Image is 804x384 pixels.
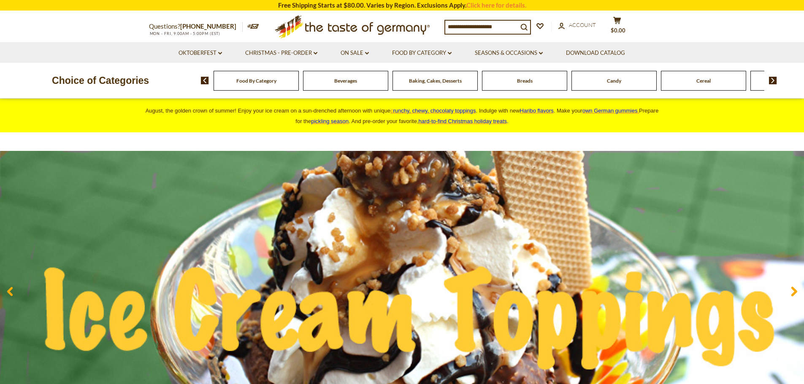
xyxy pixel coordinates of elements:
[392,48,452,58] a: Food By Category
[466,1,526,9] a: Click here for details.
[180,22,236,30] a: [PHONE_NUMBER]
[520,107,554,114] a: Haribo flavors
[605,16,630,38] button: $0.00
[769,77,777,84] img: next arrow
[341,48,369,58] a: On Sale
[146,107,659,124] span: August, the golden crown of summer! Enjoy your ice cream on a sun-drenched afternoon with unique ...
[393,107,476,114] span: runchy, chewy, chocolaty toppings
[149,31,221,36] span: MON - FRI, 9:00AM - 5:00PM (EST)
[236,78,276,84] a: Food By Category
[582,107,638,114] span: own German gummies
[245,48,317,58] a: Christmas - PRE-ORDER
[566,48,625,58] a: Download Catalog
[419,118,509,124] span: .
[696,78,711,84] a: Cereal
[311,118,349,124] a: pickling season
[390,107,476,114] a: crunchy, chewy, chocolaty toppings
[558,21,596,30] a: Account
[517,78,533,84] a: Breads
[582,107,639,114] a: own German gummies.
[419,118,507,124] a: hard-to-find Christmas holiday treats
[201,77,209,84] img: previous arrow
[475,48,543,58] a: Seasons & Occasions
[569,21,596,28] span: Account
[334,78,357,84] a: Beverages
[611,27,625,34] span: $0.00
[149,21,243,32] p: Questions?
[409,78,462,84] a: Baking, Cakes, Desserts
[179,48,222,58] a: Oktoberfest
[607,78,621,84] a: Candy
